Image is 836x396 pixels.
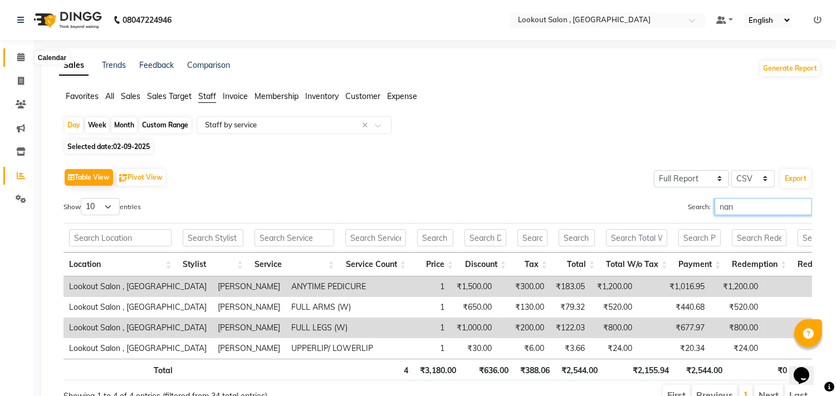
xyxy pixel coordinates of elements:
td: ₹24.00 [710,338,764,359]
span: Sales [121,91,140,101]
td: ₹800.00 [590,318,638,338]
td: ₹6.00 [497,338,550,359]
span: Selected date: [65,140,153,154]
td: ANYTIME PEDICURE [286,276,379,297]
td: ₹200.00 [497,318,550,338]
span: Inventory [305,91,339,101]
td: ₹0 [764,318,829,338]
th: ₹388.06 [514,359,555,380]
td: ₹0 [764,297,829,318]
div: Week [85,117,109,133]
td: Lookout Salon , [GEOGRAPHIC_DATA] [63,297,212,318]
th: Service Count: activate to sort column ascending [340,253,411,276]
td: ₹20.34 [638,338,710,359]
span: Sales Target [147,91,192,101]
th: ₹2,544.00 [555,359,603,380]
th: Tax: activate to sort column ascending [512,253,553,276]
td: ₹677.97 [638,318,710,338]
th: Total W/o Tax: activate to sort column ascending [600,253,673,276]
span: Customer [345,91,380,101]
th: Total: activate to sort column ascending [553,253,601,276]
iframe: chat widget [789,352,825,385]
td: ₹1,500.00 [450,276,497,297]
th: ₹636.00 [462,359,515,380]
td: 1 [379,338,450,359]
td: 1 [379,297,450,318]
td: ₹30.00 [450,338,497,359]
th: Redemption: activate to sort column ascending [726,253,792,276]
div: Month [111,117,137,133]
td: 1 [379,276,450,297]
td: ₹122.03 [550,318,590,338]
div: Day [65,117,83,133]
span: Staff [198,91,216,101]
input: Search: [715,198,812,215]
td: Lookout Salon , [GEOGRAPHIC_DATA] [63,276,212,297]
th: ₹0 [728,359,793,380]
td: Lookout Salon , [GEOGRAPHIC_DATA] [63,318,212,338]
img: logo [28,4,105,36]
a: Comparison [187,60,230,70]
td: ₹300.00 [497,276,550,297]
input: Search Redemption [732,229,786,246]
input: Search Tax [517,229,547,246]
input: Search Payment [678,229,721,246]
td: ₹440.68 [638,297,710,318]
input: Search Service Count [345,229,405,246]
span: Invoice [223,91,248,101]
b: 08047224946 [123,4,172,36]
span: Membership [255,91,299,101]
td: UPPERLIP/ LOWERLIP [286,338,379,359]
input: Search Location [69,229,172,246]
button: Pivot View [116,169,165,186]
button: Generate Report [760,61,820,76]
td: ₹0 [764,338,829,359]
td: ₹183.05 [550,276,590,297]
button: Table View [65,169,113,186]
td: [PERSON_NAME] [212,297,286,318]
a: Trends [102,60,126,70]
td: [PERSON_NAME] [212,318,286,338]
td: 1 [379,318,450,338]
td: Lookout Salon , [GEOGRAPHIC_DATA] [63,338,212,359]
a: Feedback [139,60,174,70]
span: 02-09-2025 [113,142,150,151]
td: [PERSON_NAME] [212,276,286,297]
th: Location: activate to sort column ascending [63,253,177,276]
input: Search Price [417,229,454,246]
th: ₹2,155.94 [603,359,674,380]
th: ₹2,544.00 [674,359,727,380]
td: ₹520.00 [710,297,764,318]
td: ₹24.00 [590,338,638,359]
th: Service: activate to sort column ascending [249,253,340,276]
button: Export [780,169,811,188]
div: Calendar [35,51,69,65]
td: ₹79.32 [550,297,590,318]
img: pivot.png [119,174,128,182]
th: Discount: activate to sort column ascending [459,253,512,276]
span: Clear all [362,120,371,131]
select: Showentries [81,198,120,215]
input: Search Discount [465,229,506,246]
label: Show entries [63,198,141,215]
td: ₹3.66 [550,338,590,359]
th: ₹3,180.00 [414,359,462,380]
th: Payment: activate to sort column ascending [673,253,726,276]
td: ₹1,200.00 [590,276,638,297]
th: Stylist: activate to sort column ascending [177,253,249,276]
input: Search Stylist [183,229,243,246]
label: Search: [688,198,812,215]
input: Search Total W/o Tax [606,229,667,246]
th: 4 [343,359,414,380]
td: FULL ARMS (W) [286,297,379,318]
input: Search Total [559,229,595,246]
span: Favorites [66,91,99,101]
span: Expense [387,91,417,101]
input: Search Service [255,229,335,246]
td: ₹800.00 [710,318,764,338]
td: ₹1,200.00 [710,276,764,297]
div: Custom Range [139,117,191,133]
td: ₹0 [764,276,829,297]
td: FULL LEGS (W) [286,318,379,338]
th: Price: activate to sort column ascending [412,253,459,276]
